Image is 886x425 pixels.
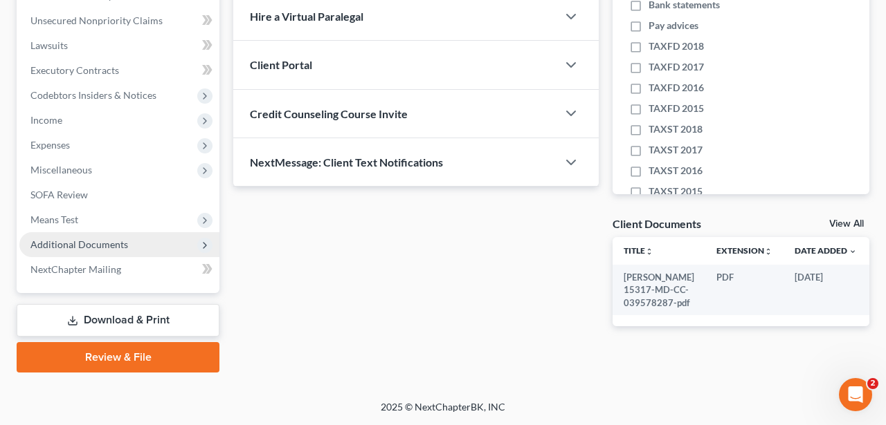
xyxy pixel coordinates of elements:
div: Client Documents [613,216,701,231]
span: TAXFD 2017 [649,60,704,74]
td: PDF [705,265,784,315]
span: Lawsuits [30,39,68,51]
span: Additional Documents [30,238,128,250]
span: Expenses [30,139,70,151]
a: View All [829,219,864,229]
span: TAXST 2016 [649,164,703,178]
a: Lawsuits [19,33,219,58]
span: Credit Counseling Course Invite [250,107,408,120]
span: Pay advices [649,19,698,32]
span: Unsecured Nonpriority Claims [30,15,163,26]
span: Executory Contracts [30,64,119,76]
span: Miscellaneous [30,164,92,176]
span: Client Portal [250,58,312,71]
span: TAXST 2015 [649,185,703,198]
span: TAXST 2018 [649,122,703,136]
span: NextChapter Mailing [30,263,121,275]
td: [DATE] [784,265,868,315]
span: Hire a Virtual Paralegal [250,10,363,23]
a: Executory Contracts [19,58,219,83]
i: expand_more [849,247,857,256]
span: TAXFD 2016 [649,81,704,95]
a: NextChapter Mailing [19,257,219,282]
iframe: Intercom live chat [839,378,872,411]
span: SOFA Review [30,189,88,200]
a: Review & File [17,342,219,372]
span: NextMessage: Client Text Notifications [250,155,443,169]
span: 2 [867,378,878,389]
span: TAXFD 2015 [649,102,704,115]
a: SOFA Review [19,182,219,207]
a: Extensionunfold_more [716,245,772,256]
a: Download & Print [17,304,219,337]
td: [PERSON_NAME] 15317-MD-CC-039578287-pdf [613,265,705,315]
span: TAXFD 2018 [649,39,704,53]
span: Means Test [30,214,78,225]
i: unfold_more [764,247,772,256]
a: Date Added expand_more [795,245,857,256]
span: Codebtors Insiders & Notices [30,89,156,101]
span: Income [30,114,62,126]
span: TAXST 2017 [649,143,703,157]
div: 2025 © NextChapterBK, INC [48,400,838,425]
i: unfold_more [645,247,653,256]
a: Unsecured Nonpriority Claims [19,8,219,33]
a: Titleunfold_more [624,245,653,256]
